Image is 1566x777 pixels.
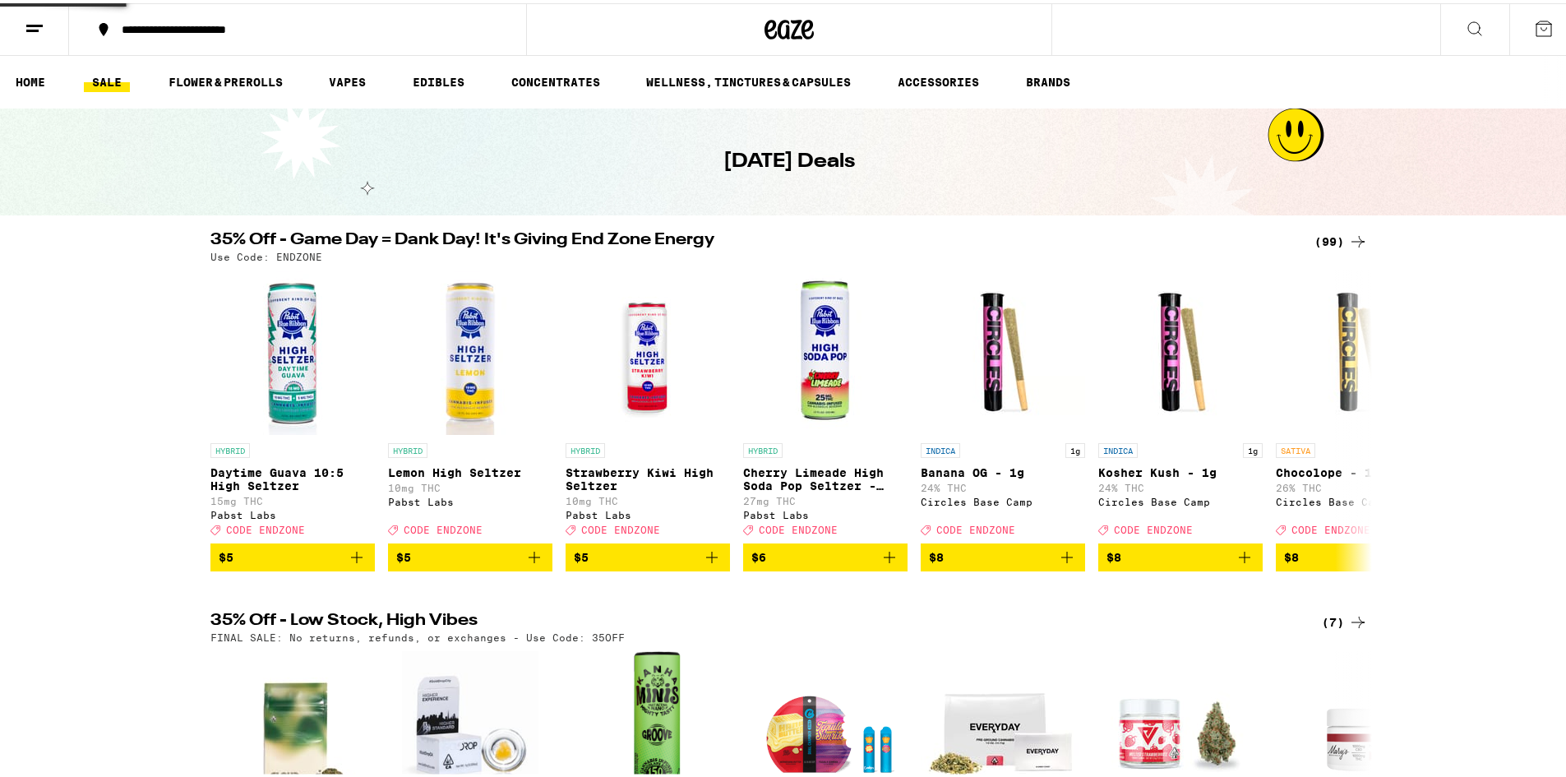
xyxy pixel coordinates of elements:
h2: 35% Off - Low Stock, High Vibes [210,609,1287,629]
p: 1g [1065,440,1085,455]
a: Open page for Chocolope - 1g from Circles Base Camp [1276,267,1440,540]
p: Chocolope - 1g [1276,463,1440,476]
a: Open page for Kosher Kush - 1g from Circles Base Camp [1098,267,1263,540]
div: Pabst Labs [743,506,908,517]
button: Add to bag [210,540,375,568]
span: CODE ENDZONE [581,521,660,532]
div: Circles Base Camp [1276,493,1440,504]
button: Add to bag [921,540,1085,568]
a: Open page for Lemon High Seltzer from Pabst Labs [388,267,552,540]
h2: 35% Off - Game Day = Dank Day! It's Giving End Zone Energy [210,229,1287,248]
img: Circles Base Camp - Kosher Kush - 1g [1098,267,1263,432]
span: CODE ENDZONE [1114,521,1193,532]
span: CODE ENDZONE [1291,521,1370,532]
div: Circles Base Camp [921,493,1085,504]
p: HYBRID [566,440,605,455]
p: Banana OG - 1g [921,463,1085,476]
p: 1g [1243,440,1263,455]
img: Circles Base Camp - Chocolope - 1g [1276,267,1440,432]
p: Kosher Kush - 1g [1098,463,1263,476]
button: Add to bag [388,540,552,568]
span: $5 [574,548,589,561]
div: Pabst Labs [566,506,730,517]
p: INDICA [921,440,960,455]
p: 26% THC [1276,479,1440,490]
span: CODE ENDZONE [936,521,1015,532]
a: EDIBLES [404,69,473,89]
img: Pabst Labs - Strawberry Kiwi High Seltzer [566,267,730,432]
a: WELLNESS, TINCTURES & CAPSULES [638,69,859,89]
button: Add to bag [1098,540,1263,568]
div: Pabst Labs [210,506,375,517]
span: $5 [219,548,233,561]
p: Daytime Guava 10:5 High Seltzer [210,463,375,489]
a: FLOWER & PREROLLS [160,69,291,89]
a: SALE [84,69,130,89]
button: Add to bag [1276,540,1440,568]
a: CONCENTRATES [503,69,608,89]
a: BRANDS [1018,69,1079,89]
a: Open page for Cherry Limeade High Soda Pop Seltzer - 25mg from Pabst Labs [743,267,908,540]
a: ACCESSORIES [889,69,987,89]
button: Add to bag [743,540,908,568]
a: Open page for Banana OG - 1g from Circles Base Camp [921,267,1085,540]
div: Circles Base Camp [1098,493,1263,504]
p: 27mg THC [743,493,908,503]
span: CODE ENDZONE [759,521,838,532]
a: Open page for Strawberry Kiwi High Seltzer from Pabst Labs [566,267,730,540]
a: (99) [1314,229,1368,248]
img: Pabst Labs - Daytime Guava 10:5 High Seltzer [210,267,375,432]
p: INDICA [1098,440,1138,455]
p: Cherry Limeade High Soda Pop Seltzer - 25mg [743,463,908,489]
p: Strawberry Kiwi High Seltzer [566,463,730,489]
span: CODE ENDZONE [226,521,305,532]
div: Pabst Labs [388,493,552,504]
span: $6 [751,548,766,561]
span: $5 [396,548,411,561]
p: 10mg THC [566,493,730,503]
p: Use Code: ENDZONE [210,248,322,259]
p: SATIVA [1276,440,1315,455]
img: Circles Base Camp - Banana OG - 1g [921,267,1085,432]
span: CODE ENDZONE [404,521,483,532]
p: 15mg THC [210,493,375,503]
span: $8 [929,548,944,561]
p: 24% THC [921,479,1085,490]
p: HYBRID [388,440,427,455]
img: Pabst Labs - Cherry Limeade High Soda Pop Seltzer - 25mg [743,267,908,432]
p: 10mg THC [388,479,552,490]
button: Add to bag [566,540,730,568]
span: $8 [1284,548,1299,561]
h1: [DATE] Deals [723,145,855,173]
p: Lemon High Seltzer [388,463,552,476]
span: $8 [1106,548,1121,561]
p: FINAL SALE: No returns, refunds, or exchanges - Use Code: 35OFF [210,629,625,640]
p: HYBRID [210,440,250,455]
a: (7) [1322,609,1368,629]
a: Open page for Daytime Guava 10:5 High Seltzer from Pabst Labs [210,267,375,540]
a: HOME [7,69,53,89]
p: HYBRID [743,440,783,455]
span: Hi. Need any help? [10,12,118,25]
img: Pabst Labs - Lemon High Seltzer [388,267,552,432]
p: 24% THC [1098,479,1263,490]
a: VAPES [321,69,374,89]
